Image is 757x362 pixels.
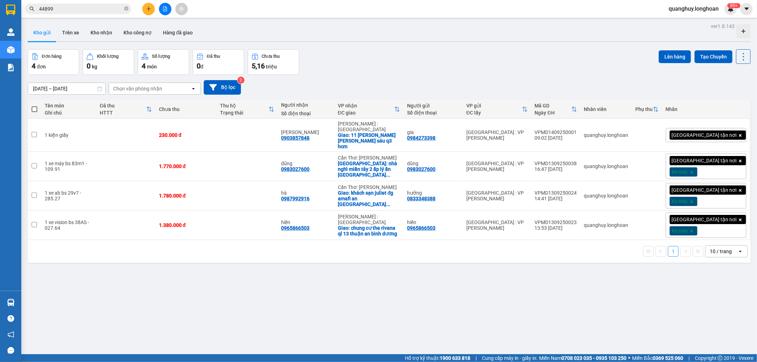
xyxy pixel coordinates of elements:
button: Khối lượng0kg [83,49,134,75]
div: 1.770.000 đ [159,163,213,169]
span: Cung cấp máy in - giấy in: [482,354,537,362]
span: 4 [142,62,146,70]
span: close-circle [124,6,128,11]
div: 0984273398 [407,135,435,141]
span: ... [386,201,390,207]
div: Nhân viên [584,106,629,112]
div: Khối lượng [97,54,119,59]
div: Cần Thơ: [PERSON_NAME] [338,155,400,161]
div: Ghi chú [45,110,93,116]
div: Giao: 11 hồ xuân hương võ thị sáu q3 hcm [338,132,400,149]
div: 1 xe vision bs 38AS - 027.64 [45,219,93,231]
div: [GEOGRAPHIC_DATA] : VP [PERSON_NAME] [466,219,528,231]
span: Hỗ trợ kỹ thuật: [405,354,470,362]
div: 230.000 đ [159,132,213,138]
img: warehouse-icon [7,299,15,306]
span: Mã đơn: VPMD1409250001 [3,43,110,52]
div: hưởng [407,190,459,196]
div: Tạo kho hàng mới [736,24,751,38]
div: [PERSON_NAME] : [GEOGRAPHIC_DATA] [338,214,400,225]
div: 10 / trang [710,248,732,255]
div: 16:47 [DATE] [535,166,577,172]
div: hiền [281,219,331,225]
span: kg [92,64,97,69]
sup: 2 [237,77,245,84]
div: Số lượng [152,54,170,59]
button: Bộ lọc [204,80,241,95]
div: VP gửi [466,103,522,108]
div: Số điện thoại [281,111,331,116]
div: Ngày ĐH [535,110,571,116]
div: VP nhận [338,103,395,108]
button: plus [142,3,155,15]
div: quanghuy.longhoan [584,193,629,199]
div: Đã thu [100,103,146,108]
div: 0987992916 [281,196,310,201]
strong: 0369 525 060 [653,355,683,361]
button: Đơn hàng4đơn [28,49,79,75]
th: Toggle SortBy [96,100,155,119]
button: Kho công nợ [118,24,157,41]
div: 0903857848 [281,135,310,141]
div: 1 kiện giấy [45,132,93,138]
div: VPMD1309250023 [535,219,577,225]
img: warehouse-icon [7,46,15,54]
button: Kho gửi [28,24,56,41]
div: [GEOGRAPHIC_DATA] : VP [PERSON_NAME] [466,129,528,141]
div: Chọn văn phòng nhận [113,85,162,92]
button: Đã thu0đ [193,49,244,75]
span: copyright [718,356,723,361]
span: question-circle [7,315,14,322]
div: 0965866503 [407,225,435,231]
img: warehouse-icon [7,28,15,36]
div: Cần Thơ: [PERSON_NAME] [338,184,400,190]
span: search [29,6,34,11]
div: VPMD1409250001 [535,129,577,135]
div: VPMD1309250038 [535,161,577,166]
button: file-add [159,3,171,15]
div: Giao: chung cư the rivana ql 13 thuận an bình dương [338,225,400,236]
span: đ [201,64,203,69]
div: quanghuy.longhoan [584,222,629,228]
div: ANh Quỳnh [281,129,331,135]
div: 1.780.000 đ [159,193,213,199]
span: Xe máy [672,228,688,234]
div: Đã thu [207,54,220,59]
div: HTTT [100,110,146,116]
div: 13:53 [DATE] [535,225,577,231]
span: file-add [163,6,168,11]
span: close-circle [124,6,128,12]
span: quanghuy.longhoan [663,4,724,13]
button: caret-down [740,3,753,15]
span: [GEOGRAPHIC_DATA] tận nơi [672,216,737,223]
div: 0983027600 [407,166,435,172]
strong: CSKH: [20,24,38,30]
div: 1.380.000 đ [159,222,213,228]
div: ĐC lấy [466,110,522,116]
th: Toggle SortBy [334,100,404,119]
img: solution-icon [7,64,15,71]
span: [GEOGRAPHIC_DATA] tận nơi [672,157,737,164]
div: Người gửi [407,103,459,108]
strong: PHIẾU DÁN LÊN HÀNG [47,3,141,13]
div: 09:02 [DATE] [535,135,577,141]
th: Toggle SortBy [632,100,662,119]
button: Hàng đã giao [157,24,198,41]
div: Tên món [45,103,93,108]
div: Chưa thu [159,106,213,112]
div: 0965866503 [281,225,310,231]
input: Select a date range. [28,83,105,94]
button: Trên xe [56,24,85,41]
span: Ngày in phiếu: 09:03 ngày [45,14,143,22]
span: plus [146,6,151,11]
div: 0833348388 [407,196,435,201]
span: notification [7,331,14,338]
button: aim [175,3,188,15]
span: ... [386,172,390,178]
span: Xe máy [672,169,688,175]
span: triệu [266,64,277,69]
button: Số lượng4món [138,49,189,75]
div: hiền [407,219,459,225]
span: message [7,347,14,354]
div: Nhãn [666,106,746,112]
